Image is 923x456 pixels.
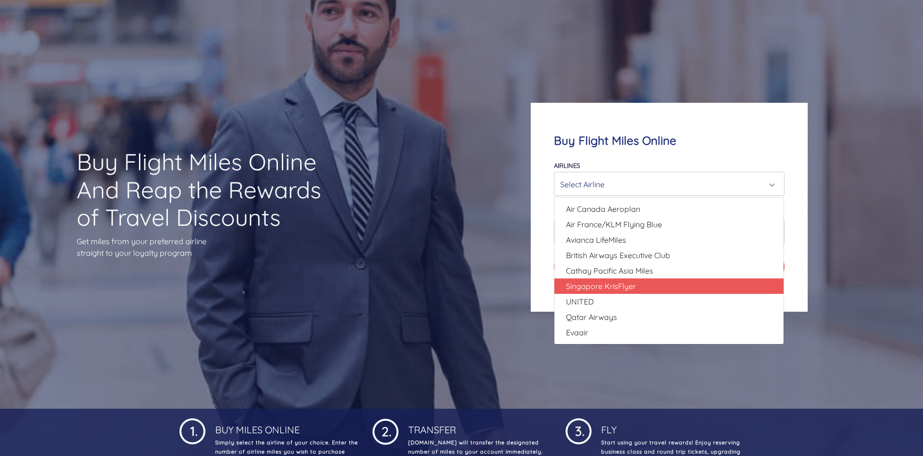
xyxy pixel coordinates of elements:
[77,148,338,232] h1: Buy Flight Miles Online And Reap the Rewards of Travel Discounts
[560,175,772,193] div: Select Airline
[566,327,588,338] span: Evaair
[566,296,594,307] span: UNITED
[554,162,580,169] label: Airlines
[565,416,592,444] img: 1
[554,134,784,148] h4: Buy Flight Miles Online
[179,416,206,444] img: 1
[566,280,636,292] span: Singapore KrisFlyer
[406,416,551,436] h4: Transfer
[554,172,784,196] button: Select Airline
[566,203,640,215] span: Air Canada Aeroplan
[566,265,653,276] span: Cathay Pacific Asia Miles
[566,234,626,246] span: Avianca LifeMiles
[213,416,358,436] h4: Buy Miles Online
[599,416,744,436] h4: Fly
[77,235,338,259] p: Get miles from your preferred airline straight to your loyalty program
[566,249,670,261] span: British Airways Executive Club
[566,311,617,323] span: Qatar Airways
[372,416,399,445] img: 1
[566,219,662,230] span: Air France/KLM Flying Blue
